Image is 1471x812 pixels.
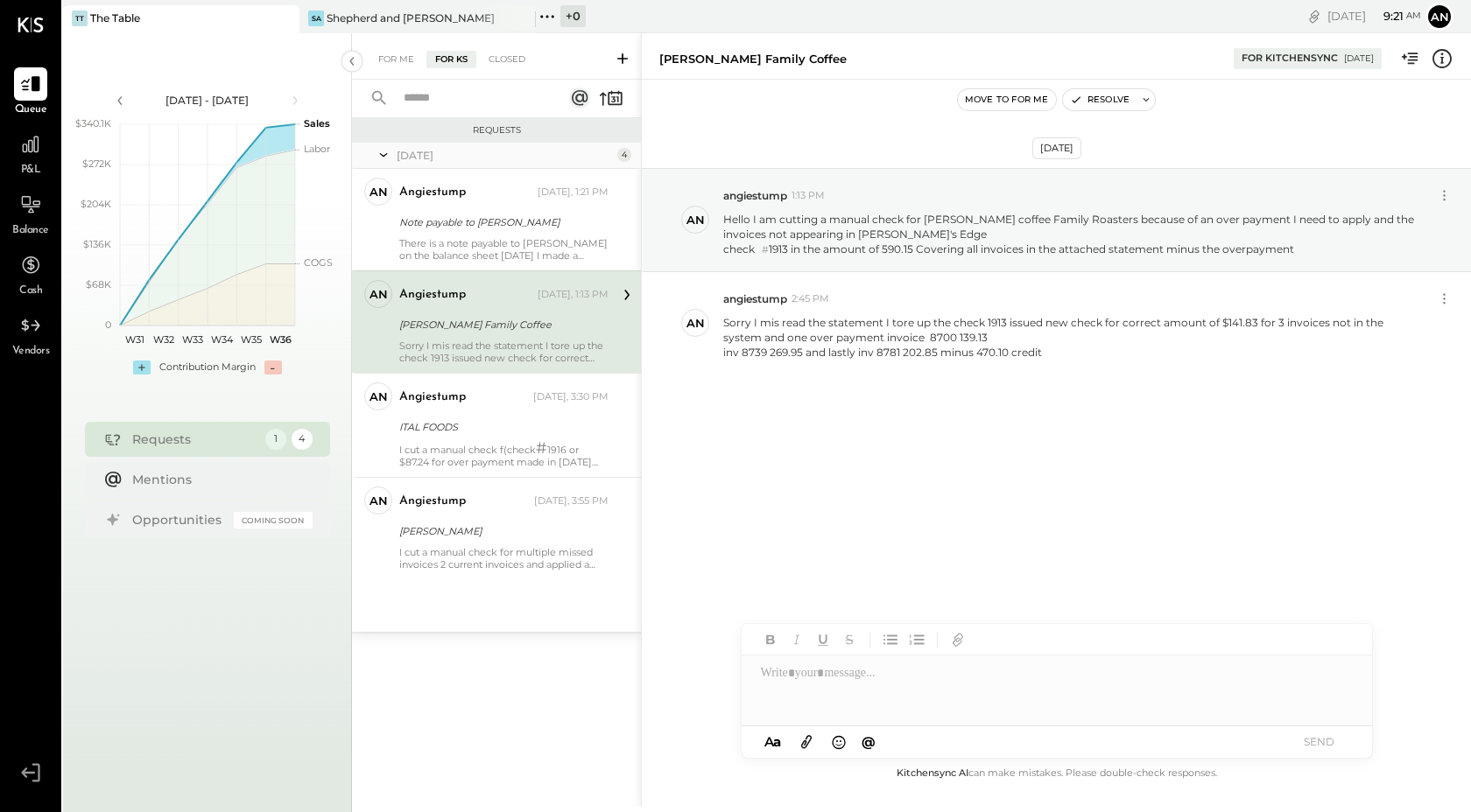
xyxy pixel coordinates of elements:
div: [DATE], 3:30 PM [533,390,609,404]
div: Note payable to [PERSON_NAME] [399,213,603,231]
div: Sorry I mis read the statement I tore up the check 1913 issued new check for correct amount of $1... [399,339,609,364]
span: angiestump [723,188,787,203]
div: I cut a manual check for multiple missed invoices 2 current invoices and applied a credit for ove... [399,546,609,570]
div: Contribution Margin [159,360,256,374]
div: [PERSON_NAME] [399,522,603,540]
div: [PERSON_NAME] Family Coffee [659,51,847,67]
div: [DATE] [397,148,613,163]
div: [DATE], 1:13 PM [538,288,609,302]
p: Hello I am cutting a manual check for [PERSON_NAME] coffee Family Roasters because of an over pay... [723,212,1420,257]
div: angiestump [399,493,466,510]
div: + [133,360,151,374]
span: # [762,243,769,255]
text: $340.1K [75,117,111,129]
div: TT [72,10,88,26]
span: Balance [12,223,49,239]
div: angiestump [399,184,466,201]
text: Sales [304,117,330,129]
text: W31 [124,333,144,346]
text: $136K [83,238,111,250]
p: Sorry I mis read the statement I tore up the check 1913 issued new check for correct amount of $1... [723,315,1420,360]
button: Unordered List [879,628,902,651]
text: 0 [105,318,111,331]
a: Balance [1,188,60,239]
div: 4 [617,148,631,162]
span: 2:45 PM [792,292,829,306]
div: There is a note payable to [PERSON_NAME] on the balance sheet [DATE] I made a $2500 transfer from... [399,237,609,262]
text: $68K [86,278,111,290]
button: Resolve [1063,89,1137,110]
text: W35 [241,333,262,346]
div: Sa [308,10,324,26]
div: an [370,493,388,509]
span: 1:13 PM [792,189,825,203]
button: @ [856,731,881,752]
button: Bold [759,628,782,651]
div: + 0 [560,5,586,27]
span: Vendors [12,344,50,360]
button: Underline [812,628,834,651]
text: W34 [211,333,234,346]
button: an [1425,3,1453,31]
button: Move to for me [958,89,1056,110]
div: I cut a manual check f(check 1916 or $87.24 for over payment made in [DATE] and 3 credits not tak... [399,442,609,468]
div: an [370,286,388,303]
text: Labor [304,143,330,155]
div: - [264,360,282,374]
div: an [686,315,705,332]
div: For KitchenSync [1242,52,1338,66]
div: Mentions [132,471,304,488]
button: Strikethrough [838,628,861,651]
div: [DATE] [1032,137,1081,159]
div: [DATE] [1327,8,1421,24]
text: $272K [82,157,111,170]
div: 4 [292,429,313,450]
div: [DATE] - [DATE] [133,93,282,108]
a: Vendors [1,309,60,360]
div: an [370,184,388,200]
div: Requests [361,124,632,136]
a: Queue [1,67,60,118]
a: P&L [1,128,60,178]
div: For Me [370,51,423,68]
text: W33 [182,333,203,346]
text: W36 [269,333,291,346]
div: Shepherd and [PERSON_NAME] [327,10,495,25]
a: Cash [1,248,60,299]
div: [PERSON_NAME] Family Coffee [399,316,603,333]
text: $204K [81,198,111,210]
span: Queue [15,102,47,118]
span: # [536,438,547,458]
span: @ [862,733,876,750]
button: Italic [785,628,808,651]
div: Requests [132,430,257,448]
div: Coming Soon [234,512,313,528]
div: an [370,388,388,405]
span: a [773,733,781,750]
div: 1 [265,429,286,450]
div: Opportunities [132,511,225,528]
div: [DATE] [1344,52,1374,65]
div: angiestump [399,388,466,406]
div: an [686,212,705,228]
div: The Table [90,10,140,25]
button: Add URL [947,628,969,651]
button: Aa [759,732,787,752]
div: ITAL FOODS [399,418,603,436]
span: angiestump [723,291,787,306]
div: copy link [1306,7,1323,25]
button: Ordered List [905,628,928,651]
text: W32 [153,333,174,346]
span: P&L [21,163,41,178]
div: inv 8739 269.95 and lastly inv 8781 202.85 minus 470.10 credit [723,345,1420,360]
text: COGS [304,256,333,269]
div: [DATE], 1:21 PM [538,185,609,199]
div: For KS [426,51,476,68]
div: [DATE], 3:55 PM [534,494,609,508]
div: Closed [480,51,534,68]
button: SEND [1284,730,1355,753]
div: angiestump [399,286,466,304]
span: Cash [19,283,42,299]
